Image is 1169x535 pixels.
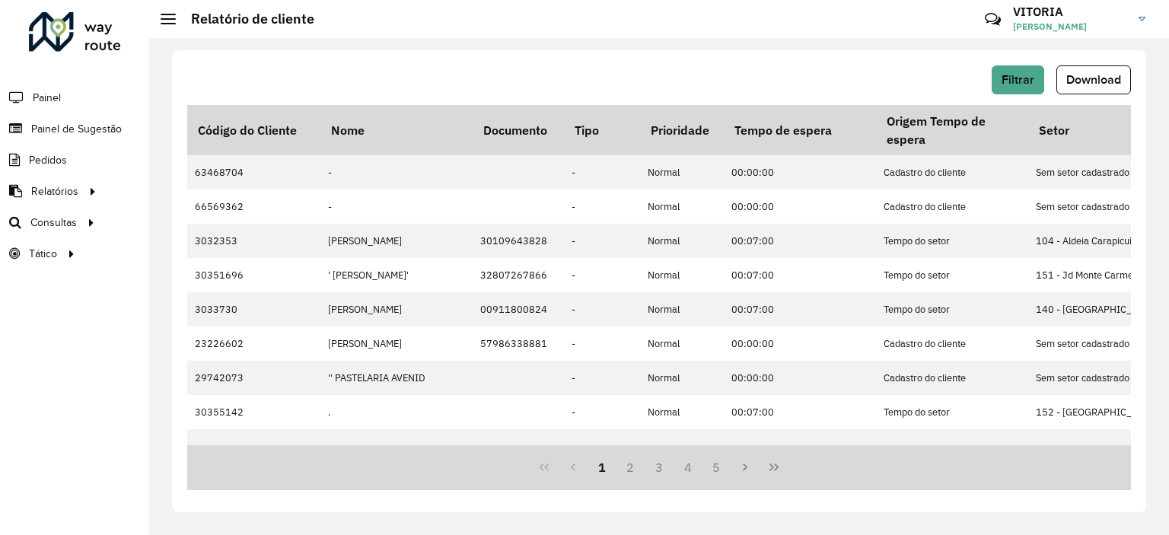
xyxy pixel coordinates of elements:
td: Tempo do setor [876,258,1028,292]
span: Painel de Sugestão [31,121,122,137]
td: 66569044 [187,429,320,473]
td: - [564,429,640,473]
td: [PERSON_NAME] [320,292,473,326]
button: Next Page [731,453,760,482]
td: Normal [640,361,724,395]
th: Prioridade [640,105,724,155]
td: - [564,258,640,292]
button: 2 [616,453,645,482]
span: Download [1066,73,1121,86]
th: Tipo [564,105,640,155]
td: Normal [640,258,724,292]
th: Tempo de espera [724,105,876,155]
td: [PERSON_NAME] [320,326,473,361]
td: 00:07:00 [724,292,876,326]
td: Tempo do setor [876,292,1028,326]
td: [PERSON_NAME] [320,224,473,258]
td: 57986338881 [473,326,564,361]
td: Cadastro do cliente [876,361,1028,395]
td: Normal [640,292,724,326]
td: Cadastro do cliente [876,189,1028,224]
td: Normal [640,224,724,258]
td: - [564,224,640,258]
a: Contato Rápido [976,3,1009,36]
td: 00:00:00 [724,189,876,224]
span: Painel [33,90,61,106]
td: Cadastro do cliente [876,429,1028,473]
td: 29742073 [187,361,320,395]
td: - [320,155,473,189]
span: [PERSON_NAME] [1013,20,1127,33]
td: 30351696 [187,258,320,292]
td: 00911800824 [473,292,564,326]
td: 00:07:00 [724,258,876,292]
td: 32807267866 [473,258,564,292]
td: 00:00:00 [724,361,876,395]
td: - [564,292,640,326]
td: 00:00:00 [724,429,876,473]
th: Nome [320,105,473,155]
button: Download [1056,65,1131,94]
td: 23226602 [187,326,320,361]
span: Filtrar [1002,73,1034,86]
td: 30355142 [187,395,320,429]
button: Filtrar [992,65,1044,94]
button: 4 [674,453,702,482]
td: Normal [640,155,724,189]
td: Normal [640,189,724,224]
td: Normal [640,326,724,361]
td: 00:00:00 [724,155,876,189]
td: 3032353 [187,224,320,258]
th: Documento [473,105,564,155]
td: Cadastro do cliente [876,326,1028,361]
td: - [564,326,640,361]
td: 63468704 [187,155,320,189]
td: - [320,189,473,224]
td: 00:07:00 [724,224,876,258]
span: Consultas [30,215,77,231]
td: Cadastro do cliente [876,155,1028,189]
td: 30109643828 [473,224,564,258]
td: Normal [640,429,724,473]
td: 00:07:00 [724,395,876,429]
td: Normal [640,395,724,429]
span: Relatórios [31,183,78,199]
td: Tempo do setor [876,224,1028,258]
button: 5 [702,453,731,482]
td: ' [PERSON_NAME]' [320,258,473,292]
button: 1 [588,453,616,482]
span: Pedidos [29,152,67,168]
span: Tático [29,246,57,262]
td: 3033730 [187,292,320,326]
td: - [564,361,640,395]
td: - [564,395,640,429]
h3: VITORIA [1013,5,1127,19]
td: 00:00:00 [724,326,876,361]
td: '' PASTELARIA AVENID [320,361,473,395]
button: 3 [645,453,674,482]
td: - [564,155,640,189]
td: . [320,429,473,473]
th: Código do Cliente [187,105,320,155]
td: 66569362 [187,189,320,224]
td: . [320,395,473,429]
th: Origem Tempo de espera [876,105,1028,155]
td: - [564,189,640,224]
h2: Relatório de cliente [176,11,314,27]
button: Last Page [760,453,788,482]
td: Tempo do setor [876,395,1028,429]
